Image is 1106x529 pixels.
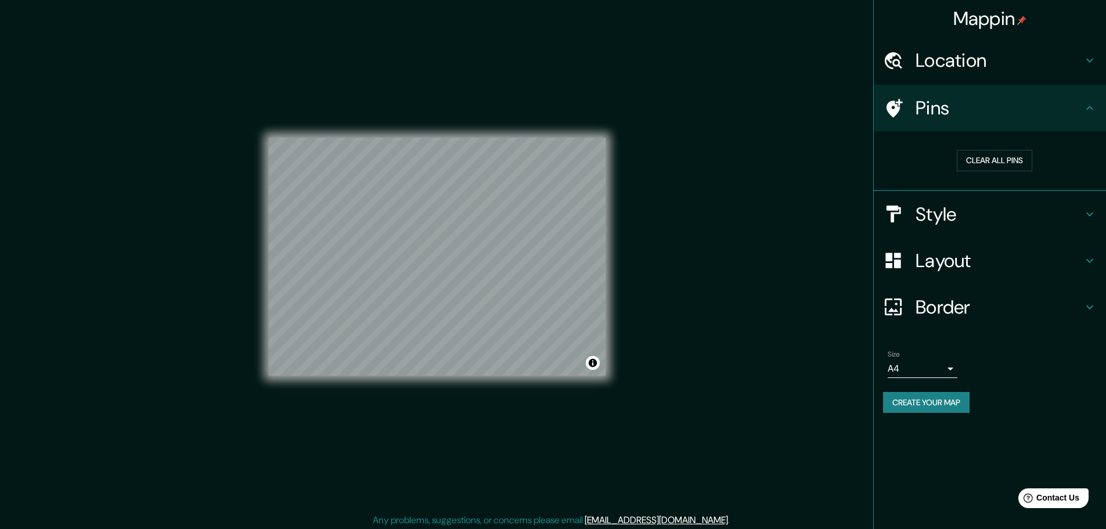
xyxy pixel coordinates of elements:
[916,249,1083,272] h4: Layout
[874,284,1106,330] div: Border
[888,359,957,378] div: A4
[269,138,606,376] canvas: Map
[883,392,970,413] button: Create your map
[874,191,1106,237] div: Style
[888,349,900,359] label: Size
[953,7,1027,30] h4: Mappin
[1003,484,1093,516] iframe: Help widget launcher
[730,513,732,527] div: .
[874,85,1106,131] div: Pins
[957,150,1032,171] button: Clear all pins
[916,96,1083,120] h4: Pins
[916,296,1083,319] h4: Border
[732,513,734,527] div: .
[585,514,728,526] a: [EMAIL_ADDRESS][DOMAIN_NAME]
[373,513,730,527] p: Any problems, suggestions, or concerns please email .
[916,49,1083,72] h4: Location
[916,203,1083,226] h4: Style
[874,37,1106,84] div: Location
[586,356,600,370] button: Toggle attribution
[1017,16,1026,25] img: pin-icon.png
[874,237,1106,284] div: Layout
